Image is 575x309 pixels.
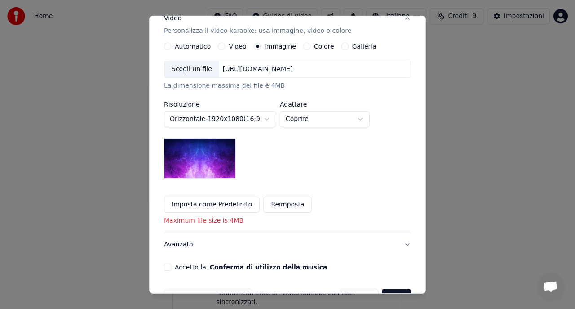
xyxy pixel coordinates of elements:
div: [URL][DOMAIN_NAME] [219,65,296,74]
button: Imposta come Predefinito [164,197,260,213]
label: Video [229,43,246,49]
label: Immagine [265,43,296,49]
label: Galleria [352,43,376,49]
div: VideoPersonalizza il video karaoke: usa immagine, video o colore [164,43,411,233]
button: Reimposta [263,197,312,213]
label: Risoluzione [164,101,276,107]
button: Accetto la [210,264,327,270]
div: Scegli un file [164,61,219,77]
div: La dimensione massima del file è 4MB [164,81,411,90]
label: Accetto la [175,264,327,270]
label: Adattare [280,101,370,107]
button: Avanzato [164,233,411,256]
button: Annulla [340,289,379,305]
label: Colore [314,43,334,49]
div: Video [164,14,351,36]
p: Maximum file size is 4MB [164,216,411,225]
button: Crea [382,289,411,305]
p: Personalizza il video karaoke: usa immagine, video o colore [164,27,351,36]
label: Automatico [175,43,211,49]
button: VideoPersonalizza il video karaoke: usa immagine, video o colore [164,7,411,43]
